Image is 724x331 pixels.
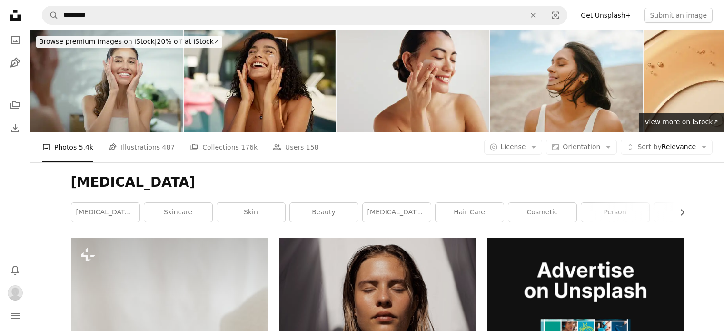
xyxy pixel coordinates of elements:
span: Relevance [637,142,696,152]
button: Profile [6,283,25,302]
a: beauty [290,203,358,222]
a: Browse premium images on iStock|20% off at iStock↗ [30,30,228,53]
a: cosmetic [508,203,576,222]
img: Woman With Glowing Skin Enjoying a Peaceful Breeze in a Serene Natural Setting [490,30,643,132]
a: woman in white tank top [279,299,476,307]
img: Skincare, beauty and woman by mirror in bathroom for natural, moisturizing or hydration routine. ... [30,30,183,132]
a: [MEDICAL_DATA] product [363,203,431,222]
a: Users 158 [273,132,318,162]
button: Sort byRelevance [621,140,713,155]
a: Illustrations 487 [109,132,175,162]
a: [MEDICAL_DATA] products [71,203,139,222]
span: 20% off at iStock ↗ [39,38,219,45]
a: Get Unsplash+ [575,8,636,23]
a: Collections [6,96,25,115]
span: View more on iStock ↗ [645,118,718,126]
h1: [MEDICAL_DATA] [71,174,684,191]
span: License [501,143,526,150]
button: Submit an image [644,8,713,23]
span: Orientation [563,143,600,150]
a: Illustrations [6,53,25,72]
a: person [581,203,649,222]
form: Find visuals sitewide [42,6,567,25]
img: Woman, facial skin and lotion in studio for touch, happy and benefits by white background. Person... [337,30,489,132]
button: Clear [523,6,544,24]
button: Notifications [6,261,25,280]
a: skin [217,203,285,222]
button: Orientation [546,140,617,155]
span: 176k [241,142,258,152]
a: makeup [654,203,722,222]
span: Sort by [637,143,661,150]
img: Avatar of user Ajita Gupta [8,285,23,301]
img: Sunscreen, swimming pool and woman at hotel in summer with facial moisturizer for protection of u... [184,30,336,132]
button: Menu [6,306,25,325]
button: Search Unsplash [42,6,59,24]
span: Browse premium images on iStock | [39,38,157,45]
span: 158 [306,142,319,152]
span: 487 [162,142,175,152]
a: hair care [436,203,504,222]
a: View more on iStock↗ [639,113,724,132]
button: Visual search [544,6,567,24]
a: Photos [6,30,25,50]
a: Collections 176k [190,132,258,162]
a: Download History [6,119,25,138]
button: License [484,140,543,155]
button: scroll list to the right [674,203,684,222]
a: skincare [144,203,212,222]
